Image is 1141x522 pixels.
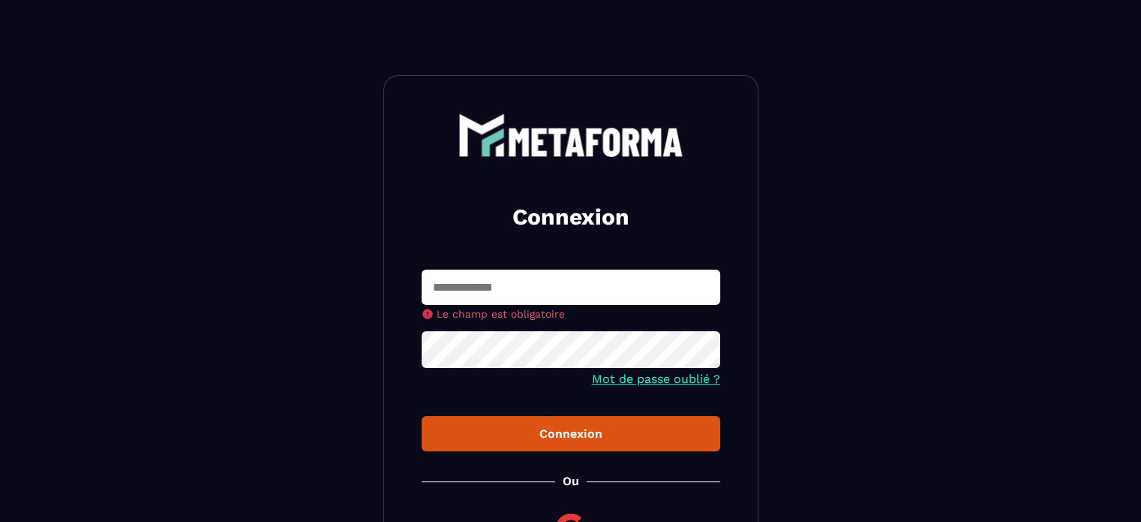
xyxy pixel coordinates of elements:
div: Connexion [434,427,708,441]
span: Le champ est obligatoire [437,308,565,320]
p: Ou [563,474,579,488]
h2: Connexion [440,202,702,232]
img: logo [458,113,683,157]
a: logo [422,113,720,157]
a: Mot de passe oublié ? [592,372,720,386]
button: Connexion [422,416,720,451]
